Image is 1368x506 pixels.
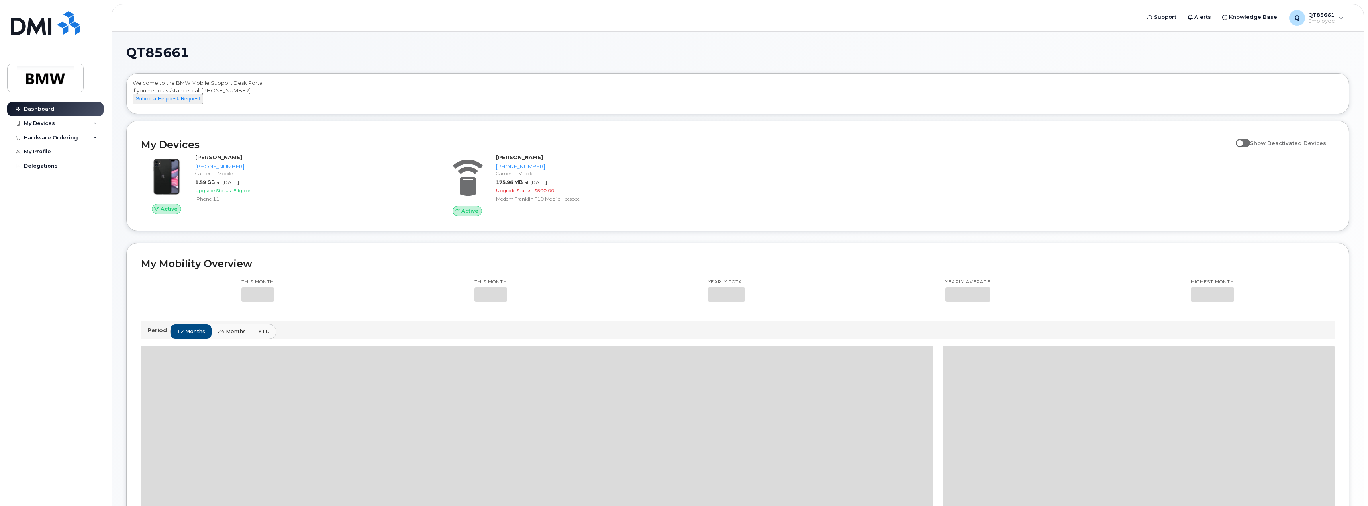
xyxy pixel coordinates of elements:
[141,154,432,214] a: Active[PERSON_NAME][PHONE_NUMBER]Carrier: T-Mobile1.59 GBat [DATE]Upgrade Status:EligibleiPhone 11
[474,279,507,285] p: This month
[141,258,1335,270] h2: My Mobility Overview
[258,328,270,335] span: YTD
[496,170,730,177] div: Carrier: T-Mobile
[233,188,250,193] span: Eligible
[147,158,186,196] img: iPhone_11.jpg
[161,205,178,213] span: Active
[195,163,429,170] div: [PHONE_NUMBER]
[534,188,554,193] span: $500.00
[147,326,170,334] p: Period
[195,170,429,177] div: Carrier: T-Mobile
[218,328,246,335] span: 24 months
[1191,279,1234,285] p: Highest month
[195,195,429,202] div: iPhone 11
[496,163,730,170] div: [PHONE_NUMBER]
[496,179,523,185] span: 175.96 MB
[133,94,203,104] button: Submit a Helpdesk Request
[945,279,990,285] p: Yearly average
[524,179,547,185] span: at [DATE]
[195,188,232,193] span: Upgrade Status:
[496,154,543,160] strong: [PERSON_NAME]
[133,79,1343,111] div: Welcome to the BMW Mobile Support Desk Portal If you need assistance, call [PHONE_NUMBER].
[133,95,203,102] a: Submit a Helpdesk Request
[461,207,478,215] span: Active
[442,154,733,216] a: Active[PERSON_NAME][PHONE_NUMBER]Carrier: T-Mobile175.96 MBat [DATE]Upgrade Status:$500.00Modem F...
[216,179,239,185] span: at [DATE]
[496,188,533,193] span: Upgrade Status:
[241,279,274,285] p: This month
[1236,135,1242,142] input: Show Deactivated Devices
[141,139,1232,150] h2: My Devices
[195,154,242,160] strong: [PERSON_NAME]
[708,279,745,285] p: Yearly total
[195,179,215,185] span: 1.59 GB
[1250,140,1326,146] span: Show Deactivated Devices
[496,195,730,202] div: Modem Franklin T10 Mobile Hotspot
[126,47,189,59] span: QT85661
